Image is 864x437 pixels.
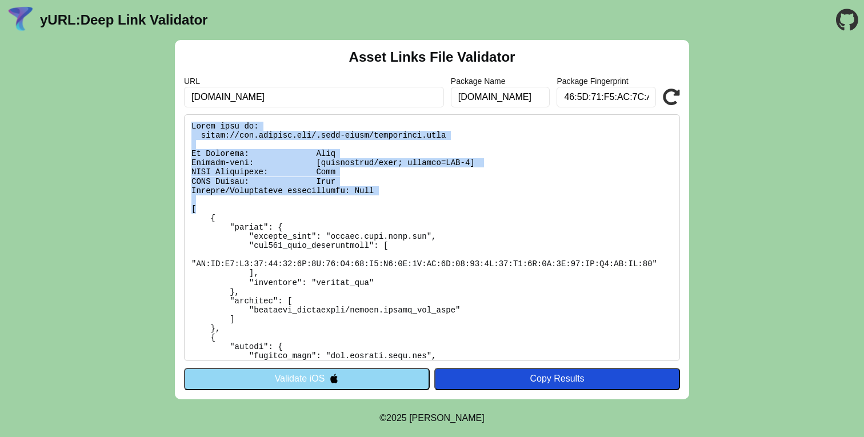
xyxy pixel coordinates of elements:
[451,87,550,107] input: Optional
[434,368,680,390] button: Copy Results
[451,77,550,86] label: Package Name
[184,368,430,390] button: Validate iOS
[184,77,444,86] label: URL
[184,114,680,361] pre: Lorem ipsu do: sitam://con.adipisc.eli/.sedd-eiusm/temporinci.utla Et Dolorema: Aliq Enimadm-veni...
[379,399,484,437] footer: ©
[440,374,674,384] div: Copy Results
[349,49,515,65] h2: Asset Links File Validator
[386,413,407,423] span: 2025
[329,374,339,383] img: appleIcon.svg
[409,413,485,423] a: Michael Ibragimchayev's Personal Site
[40,12,207,28] a: yURL:Deep Link Validator
[557,77,656,86] label: Package Fingerprint
[557,87,656,107] input: Optional
[184,87,444,107] input: Required
[6,5,35,35] img: yURL Logo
